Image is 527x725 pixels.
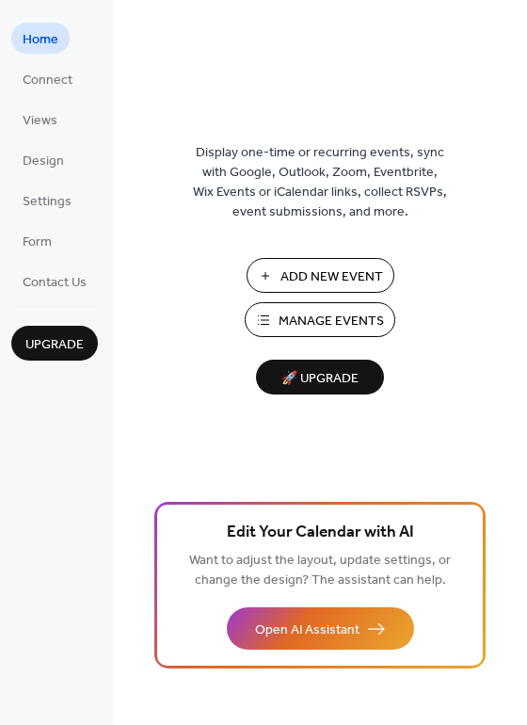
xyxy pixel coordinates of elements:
[11,326,98,361] button: Upgrade
[256,360,384,395] button: 🚀 Upgrade
[11,23,70,54] a: Home
[11,104,69,135] a: Views
[280,267,383,287] span: Add New Event
[11,144,75,175] a: Design
[23,71,72,90] span: Connect
[279,312,384,331] span: Manage Events
[11,63,84,94] a: Connect
[25,335,84,355] span: Upgrade
[23,152,64,171] span: Design
[245,302,395,337] button: Manage Events
[23,233,52,252] span: Form
[23,111,57,131] span: Views
[255,620,359,640] span: Open AI Assistant
[189,548,451,593] span: Want to adjust the layout, update settings, or change the design? The assistant can help.
[193,143,447,222] span: Display one-time or recurring events, sync with Google, Outlook, Zoom, Eventbrite, Wix Events or ...
[23,192,72,212] span: Settings
[11,225,63,256] a: Form
[23,273,87,293] span: Contact Us
[247,258,394,293] button: Add New Event
[227,520,414,546] span: Edit Your Calendar with AI
[23,30,58,50] span: Home
[267,366,373,392] span: 🚀 Upgrade
[227,607,414,650] button: Open AI Assistant
[11,266,98,297] a: Contact Us
[11,185,83,216] a: Settings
